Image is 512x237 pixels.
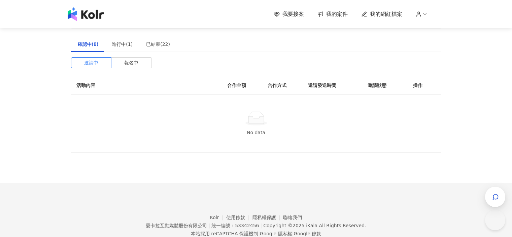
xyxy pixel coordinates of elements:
[258,231,260,236] span: |
[362,76,407,95] th: 邀請狀態
[226,215,252,220] a: 使用條款
[294,231,321,236] a: Google 條款
[84,58,98,68] span: 邀請中
[303,76,362,95] th: 邀請發送時間
[317,10,348,18] a: 我的案件
[124,58,138,68] span: 報名中
[210,215,226,220] a: Kolr
[326,10,348,18] span: 我的案件
[260,223,262,228] span: |
[485,210,505,230] iframe: Help Scout Beacon - Open
[361,10,402,18] a: 我的網紅檔案
[306,223,317,228] a: iKala
[263,223,366,228] div: Copyright © 2025 All Rights Reserved.
[282,10,304,18] span: 我要接案
[71,76,206,95] th: 活動內容
[68,7,104,21] img: logo
[146,40,170,48] div: 已結束(22)
[292,231,294,236] span: |
[146,223,207,228] div: 愛卡拉互動媒體股份有限公司
[252,215,283,220] a: 隱私權保護
[262,76,303,95] th: 合作方式
[222,76,262,95] th: 合作金額
[211,223,259,228] div: 統一編號：53342456
[274,10,304,18] a: 我要接案
[283,215,302,220] a: 聯絡我們
[370,10,402,18] span: 我的網紅檔案
[78,40,99,48] div: 確認中(8)
[260,231,292,236] a: Google 隱私權
[408,76,441,95] th: 操作
[79,129,433,136] div: No data
[208,223,210,228] span: |
[112,40,133,48] div: 進行中(1)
